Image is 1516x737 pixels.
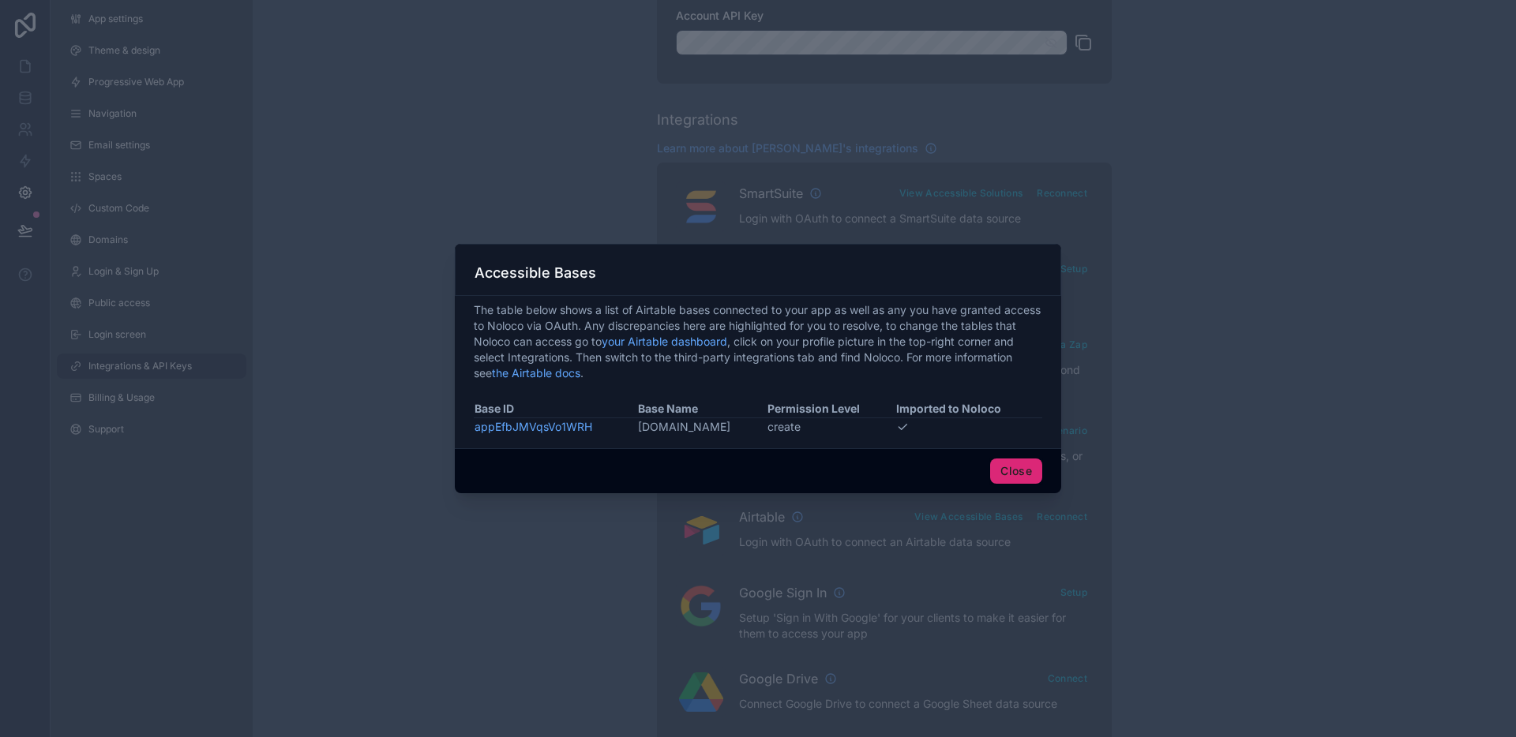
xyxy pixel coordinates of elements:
td: [DOMAIN_NAME] [637,418,767,436]
a: the Airtable docs [492,366,580,380]
h3: Accessible Bases [475,264,596,282]
th: Base Name [637,400,767,418]
th: Permission Level [767,400,896,418]
th: Base ID [474,400,637,418]
span: The table below shows a list of Airtable bases connected to your app as well as any you have gran... [474,302,1042,381]
a: your Airtable dashboard [602,335,727,348]
td: create [767,418,896,436]
th: Imported to Noloco [895,400,1042,418]
button: Close [990,458,1042,484]
a: appEfbJMVqsVo1WRH [475,420,592,433]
